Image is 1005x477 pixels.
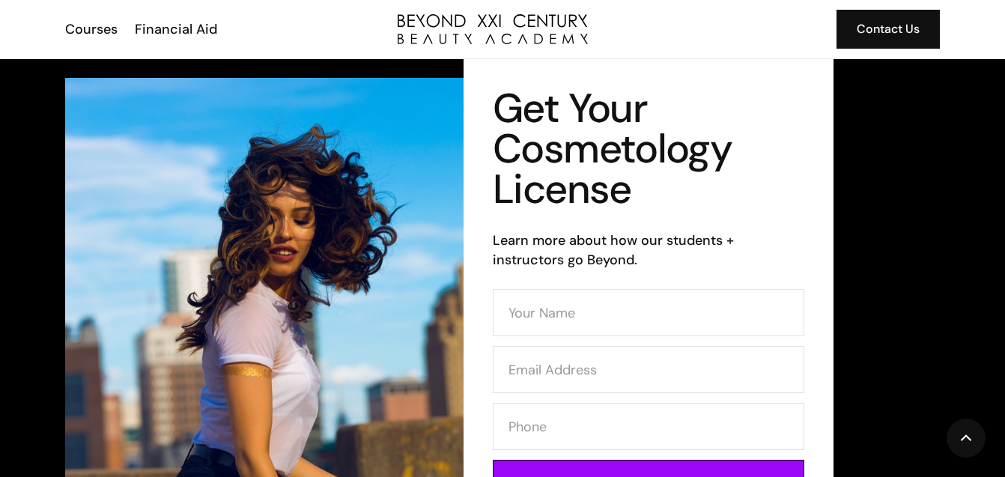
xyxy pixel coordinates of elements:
a: Courses [55,19,125,39]
input: Phone [493,403,804,450]
input: Your Name [493,289,804,336]
div: Courses [65,19,118,39]
div: Contact Us [857,19,920,39]
a: Financial Aid [125,19,225,39]
div: Financial Aid [135,19,217,39]
h1: Get Your Cosmetology License [493,88,804,210]
a: home [398,14,588,44]
a: Contact Us [837,10,940,49]
h6: Learn more about how our students + instructors go Beyond. [493,231,804,270]
img: beyond logo [398,14,588,44]
input: Email Address [493,346,804,393]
